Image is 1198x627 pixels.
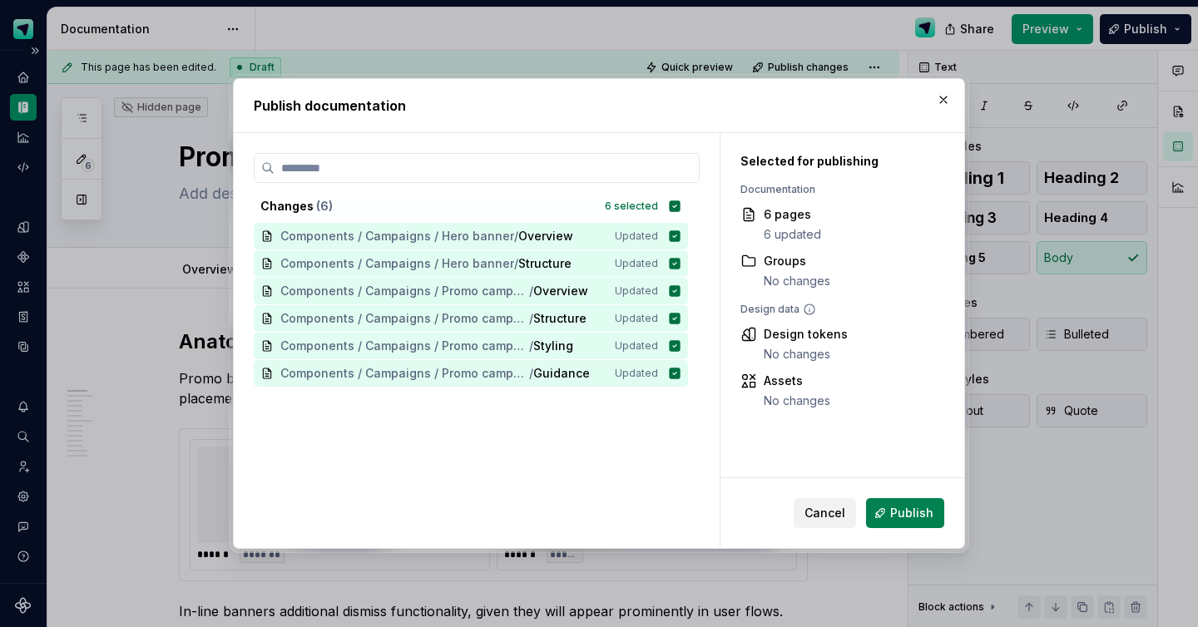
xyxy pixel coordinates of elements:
span: Updated [615,367,658,380]
div: No changes [764,273,830,289]
span: Styling [533,338,573,354]
div: Changes [260,198,595,215]
span: Components / Campaigns / Hero banner [280,255,514,272]
span: / [529,310,533,327]
button: Cancel [794,498,856,528]
button: Publish [866,498,944,528]
span: Components / Campaigns / Promo campaign banner [280,338,529,354]
span: Overview [518,228,573,244]
span: Updated [615,257,658,270]
div: No changes [764,346,848,363]
span: Components / Campaigns / Promo campaign banner [280,310,529,327]
span: ( 6 ) [316,199,333,213]
div: No changes [764,392,830,409]
span: Components / Campaigns / Promo campaign banner [280,365,529,382]
span: / [514,255,518,272]
div: Selected for publishing [740,153,936,170]
span: / [529,365,533,382]
span: Components / Campaigns / Hero banner [280,228,514,244]
h2: Publish documentation [254,96,944,116]
span: Updated [615,312,658,325]
span: Structure [533,310,587,327]
span: Cancel [804,505,845,521]
span: Overview [533,283,588,299]
div: Design data [740,303,936,316]
span: / [529,283,533,299]
span: / [514,228,518,244]
span: / [529,338,533,354]
div: Documentation [740,183,936,196]
div: 6 selected [605,200,658,213]
span: Publish [890,505,933,521]
div: 6 updated [764,226,821,243]
div: Assets [764,373,830,389]
span: Updated [615,284,658,298]
span: Guidance [533,365,590,382]
span: Updated [615,339,658,353]
div: Design tokens [764,326,848,343]
span: Structure [518,255,572,272]
span: Components / Campaigns / Promo campaign banner [280,283,529,299]
div: 6 pages [764,206,821,223]
span: Updated [615,230,658,243]
div: Groups [764,253,830,269]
